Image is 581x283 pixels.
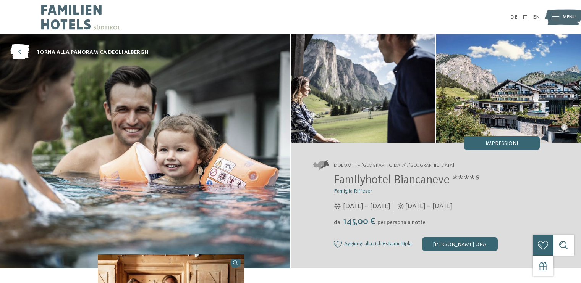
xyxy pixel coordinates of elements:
[341,217,377,226] span: 145,00 €
[36,48,150,56] span: torna alla panoramica degli alberghi
[377,220,426,225] span: per persona a notte
[510,14,518,20] a: DE
[343,202,390,211] span: [DATE] – [DATE]
[344,241,412,247] span: Aggiungi alla richiesta multipla
[10,45,150,60] a: torna alla panoramica degli alberghi
[291,34,436,143] img: Il nostro family hotel a Selva: una vacanza da favola
[334,220,340,225] span: da
[334,162,454,169] span: Dolomiti – [GEOGRAPHIC_DATA]/[GEOGRAPHIC_DATA]
[563,14,576,21] span: Menu
[523,14,528,20] a: IT
[334,174,480,187] span: Familyhotel Biancaneve ****ˢ
[486,141,518,146] span: Impressioni
[334,188,372,194] span: Famiglia Riffeser
[334,203,341,209] i: Orari d'apertura inverno
[422,237,498,251] div: [PERSON_NAME] ora
[398,203,404,209] i: Orari d'apertura estate
[533,14,540,20] a: EN
[405,202,453,211] span: [DATE] – [DATE]
[436,34,581,143] img: Il nostro family hotel a Selva: una vacanza da favola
